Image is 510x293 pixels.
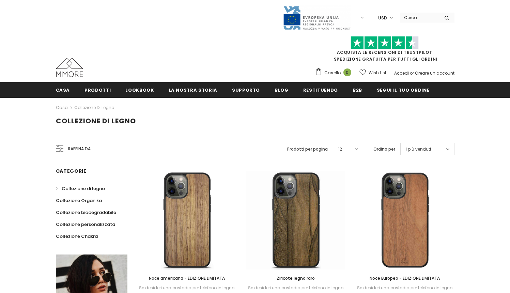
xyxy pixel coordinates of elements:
[373,146,395,153] label: Ordina per
[275,82,289,97] a: Blog
[84,82,111,97] a: Prodotti
[283,5,351,30] img: Javni Razpis
[56,183,105,195] a: Collezione di legno
[324,70,341,76] span: Carrello
[338,146,342,153] span: 12
[315,68,355,78] a: Carrello 0
[56,209,116,216] span: Collezione biodegradabile
[369,70,386,76] span: Wish List
[275,87,289,93] span: Blog
[303,82,338,97] a: Restituendo
[370,275,440,281] span: Noce Europeo - EDIZIONE LIMITATA
[394,70,409,76] a: Accedi
[56,218,115,230] a: Collezione personalizzata
[74,105,114,110] a: Collezione di legno
[277,275,315,281] span: Ziricote legno raro
[138,275,236,282] a: Noce americana - EDIZIONE LIMITATA
[56,116,136,126] span: Collezione di legno
[315,39,454,62] span: SPEDIZIONE GRATUITA PER TUTTI GLI ORDINI
[353,82,362,97] a: B2B
[56,87,70,93] span: Casa
[337,49,432,55] a: Acquista le recensioni di TrustPilot
[283,15,351,20] a: Javni Razpis
[415,70,454,76] a: Creare un account
[56,104,68,112] a: Casa
[355,275,454,282] a: Noce Europeo - EDIZIONE LIMITATA
[377,82,429,97] a: Segui il tuo ordine
[377,87,429,93] span: Segui il tuo ordine
[400,13,439,22] input: Search Site
[149,275,225,281] span: Noce americana - EDIZIONE LIMITATA
[56,233,98,240] span: Collezione Chakra
[56,82,70,97] a: Casa
[56,58,83,77] img: Casi MMORE
[287,146,328,153] label: Prodotti per pagina
[68,145,91,153] span: Raffina da
[303,87,338,93] span: Restituendo
[232,82,260,97] a: supporto
[56,221,115,228] span: Collezione personalizzata
[56,168,87,174] span: Categorie
[232,87,260,93] span: supporto
[359,67,386,79] a: Wish List
[56,197,102,204] span: Collezione Organika
[351,36,419,49] img: Fidati di Pilot Stars
[84,87,111,93] span: Prodotti
[246,275,345,282] a: Ziricote legno raro
[125,87,154,93] span: Lookbook
[343,68,351,76] span: 0
[406,146,431,153] span: I più venduti
[378,15,387,21] span: USD
[56,206,116,218] a: Collezione biodegradabile
[410,70,414,76] span: or
[125,82,154,97] a: Lookbook
[169,87,217,93] span: La nostra storia
[169,82,217,97] a: La nostra storia
[62,185,105,192] span: Collezione di legno
[56,195,102,206] a: Collezione Organika
[353,87,362,93] span: B2B
[56,230,98,242] a: Collezione Chakra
